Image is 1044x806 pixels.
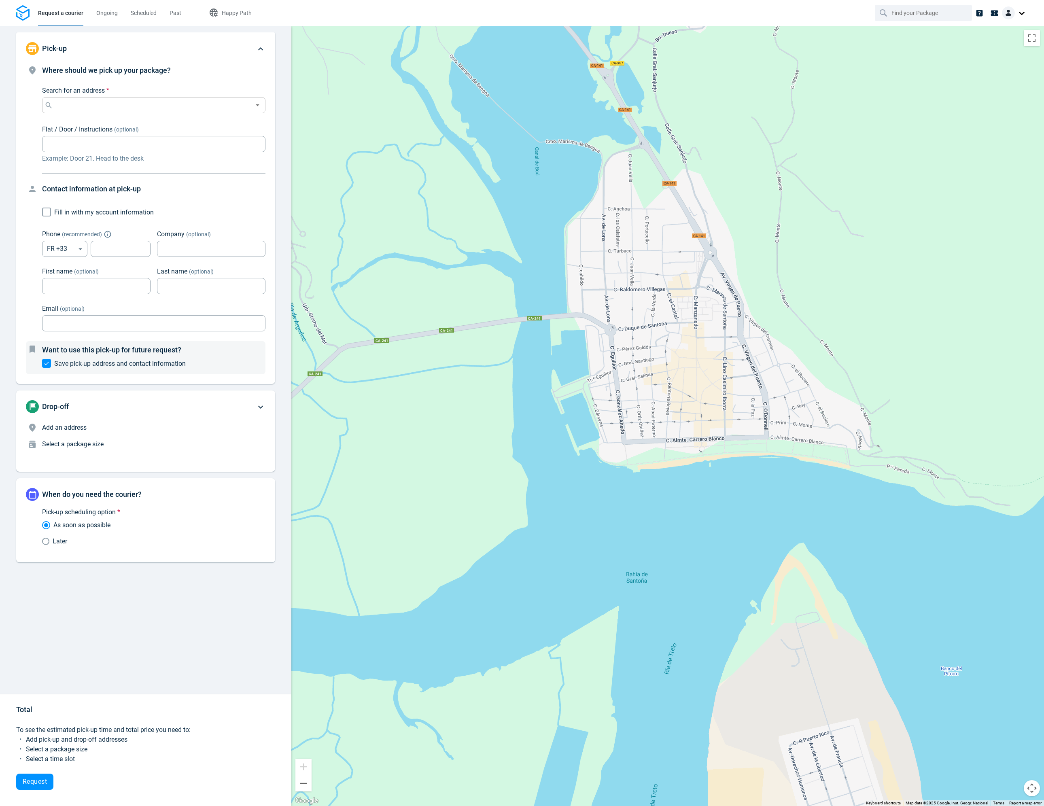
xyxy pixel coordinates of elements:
span: Want to use this pick-up for future request? [42,346,181,354]
button: Keyboard shortcuts [866,800,901,806]
span: When do you need the courier? [42,490,142,498]
span: Total [16,705,32,714]
span: (optional) [114,126,139,133]
span: Add pick-up and drop-off addresses [26,736,127,743]
button: Zoom out [295,775,312,791]
span: Search for an address [42,87,105,94]
span: Email [42,305,58,312]
span: Past [170,10,181,16]
span: Save pick-up address and contact information [54,360,186,367]
button: Zoom in [295,759,312,775]
img: Client [1002,6,1015,19]
span: ( recommended ) [62,231,102,238]
span: First name [42,267,72,275]
div: Pick-up [16,32,275,65]
h4: Contact information at pick-up [42,183,265,195]
a: Terms [993,801,1004,805]
div: Drop-offAdd an addressSelect a package size [16,390,275,472]
span: Select a package size [26,745,87,753]
span: Map data ©2025 Google, Inst. Geogr. Nacional [906,801,988,805]
span: Later [53,537,67,546]
span: Fill in with my account information [54,208,154,216]
span: Scheduled [131,10,157,16]
span: Request a courier [38,10,83,16]
div: FR +33 [42,241,87,257]
span: Ongoing [96,10,118,16]
input: Find your Package [891,5,957,21]
span: Company [157,230,185,238]
span: Where should we pick up your package? [42,66,171,74]
span: Phone [42,230,60,238]
span: Select a time slot [26,755,75,763]
span: Add an address [42,424,87,431]
span: Last name [157,267,187,275]
button: Map camera controls [1024,780,1040,796]
span: Request [23,778,47,785]
div: Pick-up [16,65,275,384]
span: Happy Path [222,10,252,16]
button: Request [16,774,53,790]
span: Select a package size [42,440,104,448]
a: Open this area in Google Maps (opens a new window) [293,795,320,806]
span: (optional) [60,305,85,312]
span: As soon as possible [53,520,110,530]
span: Flat / Door / Instructions [42,125,112,133]
span: Pick-up scheduling option [42,508,116,516]
p: Example: Door 21. Head to the desk [42,154,265,163]
span: Drop-off [42,402,69,411]
span: Pick-up [42,44,67,53]
button: Open [253,100,263,110]
img: Logo [16,5,30,21]
span: To see the estimated pick-up time and total price you need to: [16,726,191,734]
span: (optional) [74,268,99,275]
span: (optional) [186,231,211,238]
a: Report a map error [1009,801,1042,805]
button: Toggle fullscreen view [1024,30,1040,46]
img: Google [293,795,320,806]
span: (optional) [189,268,214,275]
button: Explain "Recommended" [105,232,110,237]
